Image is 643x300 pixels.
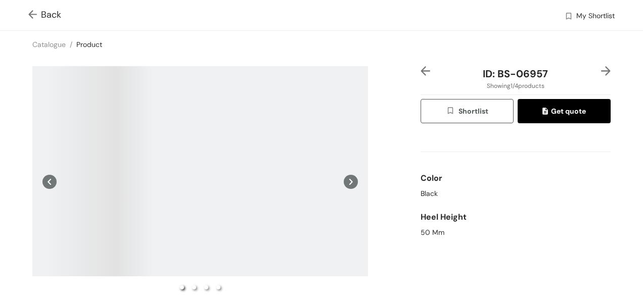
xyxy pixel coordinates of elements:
[446,106,458,117] img: wishlist
[576,11,615,23] span: My Shortlist
[216,285,220,289] li: slide item 4
[180,285,184,289] li: slide item 1
[192,285,196,289] li: slide item 2
[421,66,430,76] img: left
[421,168,611,188] div: Color
[204,285,208,289] li: slide item 3
[421,99,514,123] button: wishlistShortlist
[28,8,61,22] span: Back
[564,12,573,22] img: wishlist
[601,66,611,76] img: right
[421,188,611,199] div: Black
[28,10,41,21] img: Go back
[483,67,548,80] span: ID: BS-06957
[421,227,611,238] div: 50 Mm
[76,40,102,49] a: Product
[32,40,66,49] a: Catalogue
[421,207,611,227] div: Heel Height
[542,108,551,117] img: quote
[542,106,586,117] span: Get quote
[518,99,611,123] button: quoteGet quote
[487,81,544,90] span: Showing 1 / 4 products
[446,106,488,117] span: Shortlist
[70,40,72,49] span: /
